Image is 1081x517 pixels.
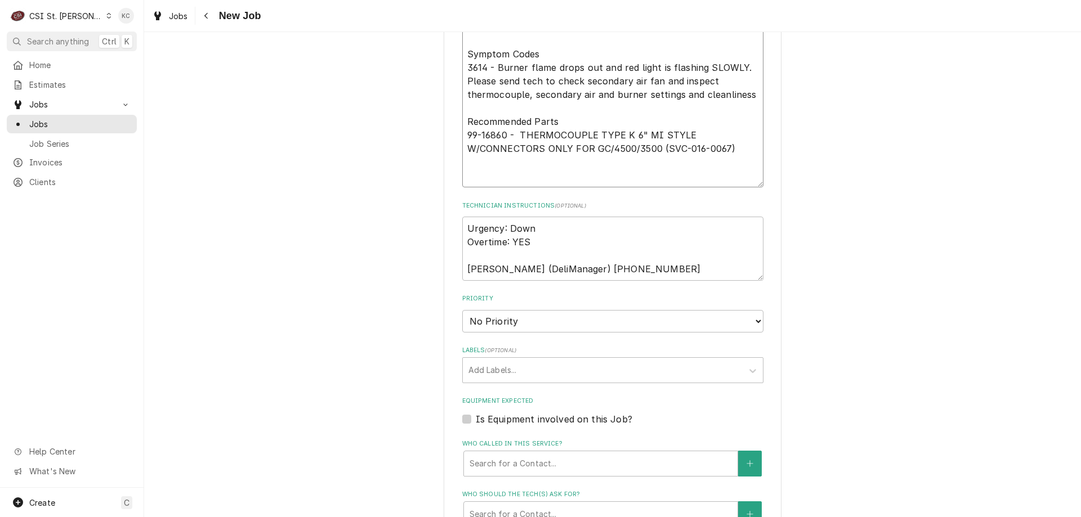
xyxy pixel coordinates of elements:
[29,176,131,188] span: Clients
[7,32,137,51] button: Search anythingCtrlK
[29,98,114,110] span: Jobs
[124,497,129,509] span: C
[216,8,261,24] span: New Job
[102,35,117,47] span: Ctrl
[462,217,763,281] textarea: Urgency: Down Overtime: YES [PERSON_NAME] (DeliManager) [PHONE_NUMBER]
[7,462,137,480] a: Go to What's New
[29,138,131,150] span: Job Series
[7,134,137,153] a: Job Series
[462,346,763,355] label: Labels
[29,446,130,457] span: Help Center
[462,201,763,210] label: Technician Instructions
[118,8,134,24] div: Kelly Christen's Avatar
[462,439,763,448] label: Who called in this service?
[29,498,55,507] span: Create
[7,75,137,94] a: Estimates
[10,8,26,24] div: CSI St. Louis's Avatar
[7,56,137,74] a: Home
[29,59,131,71] span: Home
[7,173,137,191] a: Clients
[462,397,763,406] label: Equipment Expected
[462,346,763,383] div: Labels
[29,465,130,477] span: What's New
[118,8,134,24] div: KC
[462,294,763,332] div: Priority
[747,460,753,467] svg: Create New Contact
[476,412,632,426] label: Is Equipment involved on this Job?
[29,10,102,22] div: CSI St. [PERSON_NAME]
[29,156,131,168] span: Invoices
[169,10,188,22] span: Jobs
[148,7,193,25] a: Jobs
[462,490,763,499] label: Who should the tech(s) ask for?
[462,294,763,303] label: Priority
[124,35,129,47] span: K
[27,35,89,47] span: Search anything
[738,451,762,476] button: Create New Contact
[555,203,586,209] span: ( optional )
[10,8,26,24] div: C
[7,115,137,133] a: Jobs
[7,442,137,461] a: Go to Help Center
[485,347,516,353] span: ( optional )
[462,397,763,425] div: Equipment Expected
[462,201,763,281] div: Technician Instructions
[462,439,763,476] div: Who called in this service?
[7,153,137,172] a: Invoices
[29,118,131,130] span: Jobs
[198,7,216,25] button: Navigate back
[462,2,763,187] textarea: Model: I4500 - Rotisserie Serial: 170345H17975 Symptom Codes 3614 - Burner flame drops out and re...
[29,79,131,91] span: Estimates
[7,95,137,114] a: Go to Jobs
